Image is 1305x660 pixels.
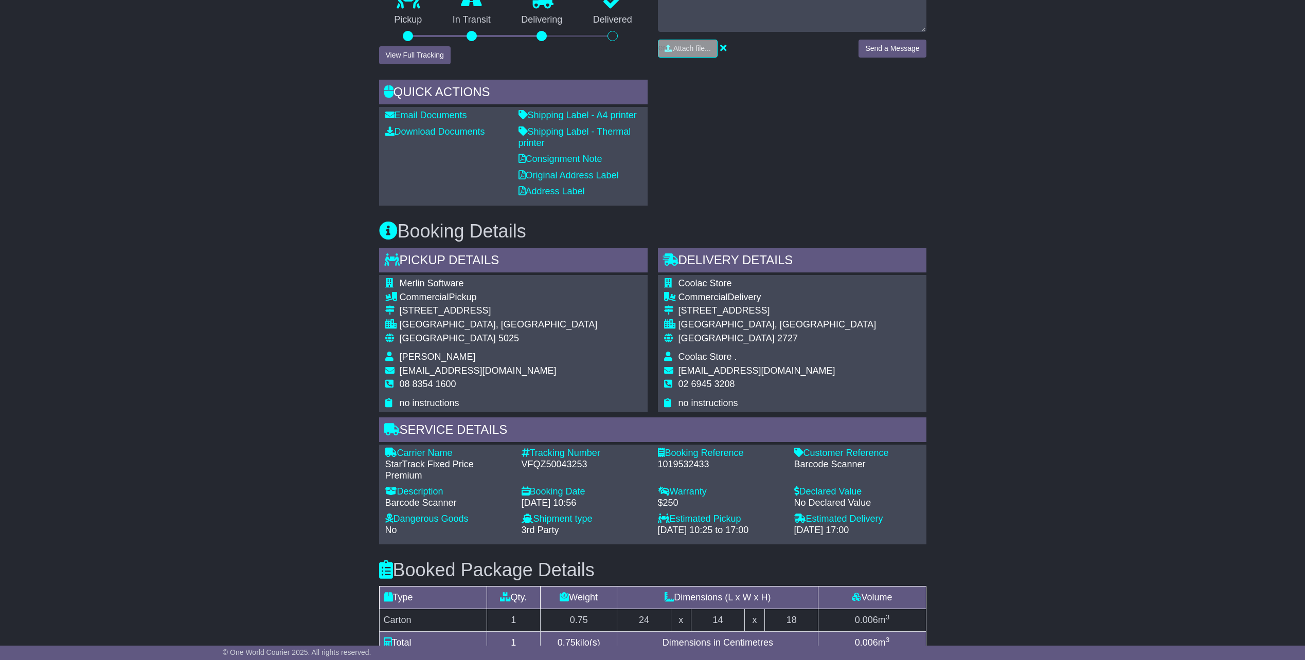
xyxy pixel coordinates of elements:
div: [DATE] 10:56 [522,498,648,509]
button: View Full Tracking [379,46,451,64]
span: Commercial [678,292,728,302]
td: 24 [617,609,671,632]
span: 0.75 [558,637,576,648]
div: Declared Value [794,486,920,498]
td: 1 [487,632,541,654]
span: [GEOGRAPHIC_DATA] [400,333,496,343]
span: 0.006 [855,615,878,625]
div: Service Details [379,417,926,445]
td: Type [379,586,487,609]
td: m [818,632,926,654]
td: kilo(s) [541,632,617,654]
td: x [745,609,765,632]
td: 1 [487,609,541,632]
td: Volume [818,586,926,609]
td: Weight [541,586,617,609]
p: Pickup [379,14,438,26]
sup: 3 [886,613,890,621]
sup: 3 [886,636,890,644]
span: 5025 [498,333,519,343]
td: Total [379,632,487,654]
span: 2727 [777,333,798,343]
td: Dimensions (L x W x H) [617,586,818,609]
span: [PERSON_NAME] [400,352,476,362]
span: No [385,525,397,535]
div: [DATE] 17:00 [794,525,920,536]
span: © One World Courier 2025. All rights reserved. [223,648,371,656]
span: Coolac Store [678,278,732,288]
td: x [671,609,691,632]
div: Description [385,486,511,498]
div: StarTrack Fixed Price Premium [385,459,511,481]
span: no instructions [400,398,459,408]
div: 1019532433 [658,459,784,470]
div: Quick Actions [379,80,648,107]
td: Qty. [487,586,541,609]
div: Delivery Details [658,248,926,276]
button: Send a Message [859,40,926,58]
div: Estimated Pickup [658,514,784,525]
a: Shipping Label - Thermal printer [519,126,631,148]
p: Delivered [578,14,648,26]
div: [STREET_ADDRESS] [400,305,598,317]
div: Pickup Details [379,248,648,276]
span: 0.006 [855,637,878,648]
div: Pickup [400,292,598,303]
a: Email Documents [385,110,467,120]
td: Dimensions in Centimetres [617,632,818,654]
h3: Booking Details [379,221,926,242]
div: Shipment type [522,514,648,525]
a: Address Label [519,186,585,196]
span: 08 8354 1600 [400,379,456,389]
span: [EMAIL_ADDRESS][DOMAIN_NAME] [678,365,835,376]
a: Original Address Label [519,170,619,180]
td: m [818,609,926,632]
div: Delivery [678,292,877,303]
p: Delivering [506,14,578,26]
div: Carrier Name [385,448,511,459]
span: Commercial [400,292,449,302]
span: Coolac Store . [678,352,737,362]
span: [GEOGRAPHIC_DATA] [678,333,775,343]
div: $250 [658,498,784,509]
td: 18 [764,609,818,632]
div: No Declared Value [794,498,920,509]
div: Booking Date [522,486,648,498]
span: 3rd Party [522,525,559,535]
h3: Booked Package Details [379,560,926,580]
div: Warranty [658,486,784,498]
div: Barcode Scanner [385,498,511,509]
td: 0.75 [541,609,617,632]
div: Booking Reference [658,448,784,459]
a: Shipping Label - A4 printer [519,110,637,120]
div: Barcode Scanner [794,459,920,470]
div: Customer Reference [794,448,920,459]
span: no instructions [678,398,738,408]
div: Dangerous Goods [385,514,511,525]
p: In Transit [437,14,506,26]
div: Tracking Number [522,448,648,459]
div: [DATE] 10:25 to 17:00 [658,525,784,536]
a: Download Documents [385,126,485,137]
div: Estimated Delivery [794,514,920,525]
div: [GEOGRAPHIC_DATA], [GEOGRAPHIC_DATA] [678,319,877,331]
a: Consignment Note [519,154,602,164]
div: [STREET_ADDRESS] [678,305,877,317]
span: 02 6945 3208 [678,379,735,389]
span: Merlin Software [400,278,464,288]
div: [GEOGRAPHIC_DATA], [GEOGRAPHIC_DATA] [400,319,598,331]
td: Carton [379,609,487,632]
td: 14 [691,609,745,632]
span: [EMAIL_ADDRESS][DOMAIN_NAME] [400,365,557,376]
div: VFQZ50043253 [522,459,648,470]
